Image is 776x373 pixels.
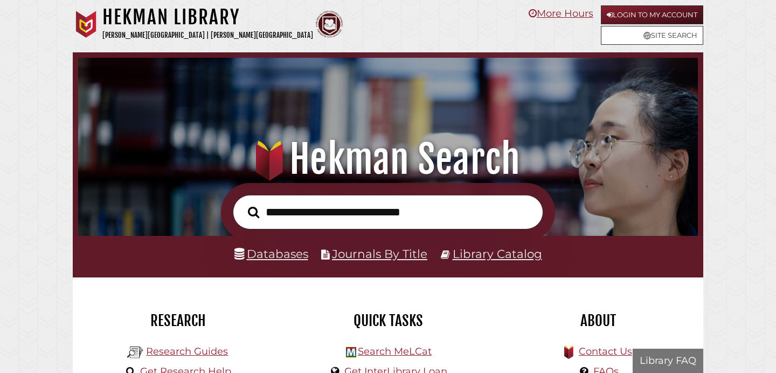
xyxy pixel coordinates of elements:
button: Search [242,204,265,221]
i: Search [248,206,259,218]
a: Research Guides [146,345,228,357]
a: Library Catalog [453,247,542,261]
a: Databases [234,247,308,261]
h1: Hekman Library [102,5,313,29]
img: Hekman Library Logo [127,344,143,361]
a: Login to My Account [601,5,703,24]
a: Contact Us [579,345,632,357]
a: Journals By Title [332,247,427,261]
h1: Hekman Search [90,135,687,183]
img: Hekman Library Logo [346,347,356,357]
a: More Hours [529,8,593,19]
h2: Quick Tasks [291,311,485,330]
img: Calvin University [73,11,100,38]
img: Calvin Theological Seminary [316,11,343,38]
p: [PERSON_NAME][GEOGRAPHIC_DATA] | [PERSON_NAME][GEOGRAPHIC_DATA] [102,29,313,42]
a: Site Search [601,26,703,45]
a: Search MeLCat [358,345,432,357]
h2: About [501,311,695,330]
h2: Research [81,311,275,330]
